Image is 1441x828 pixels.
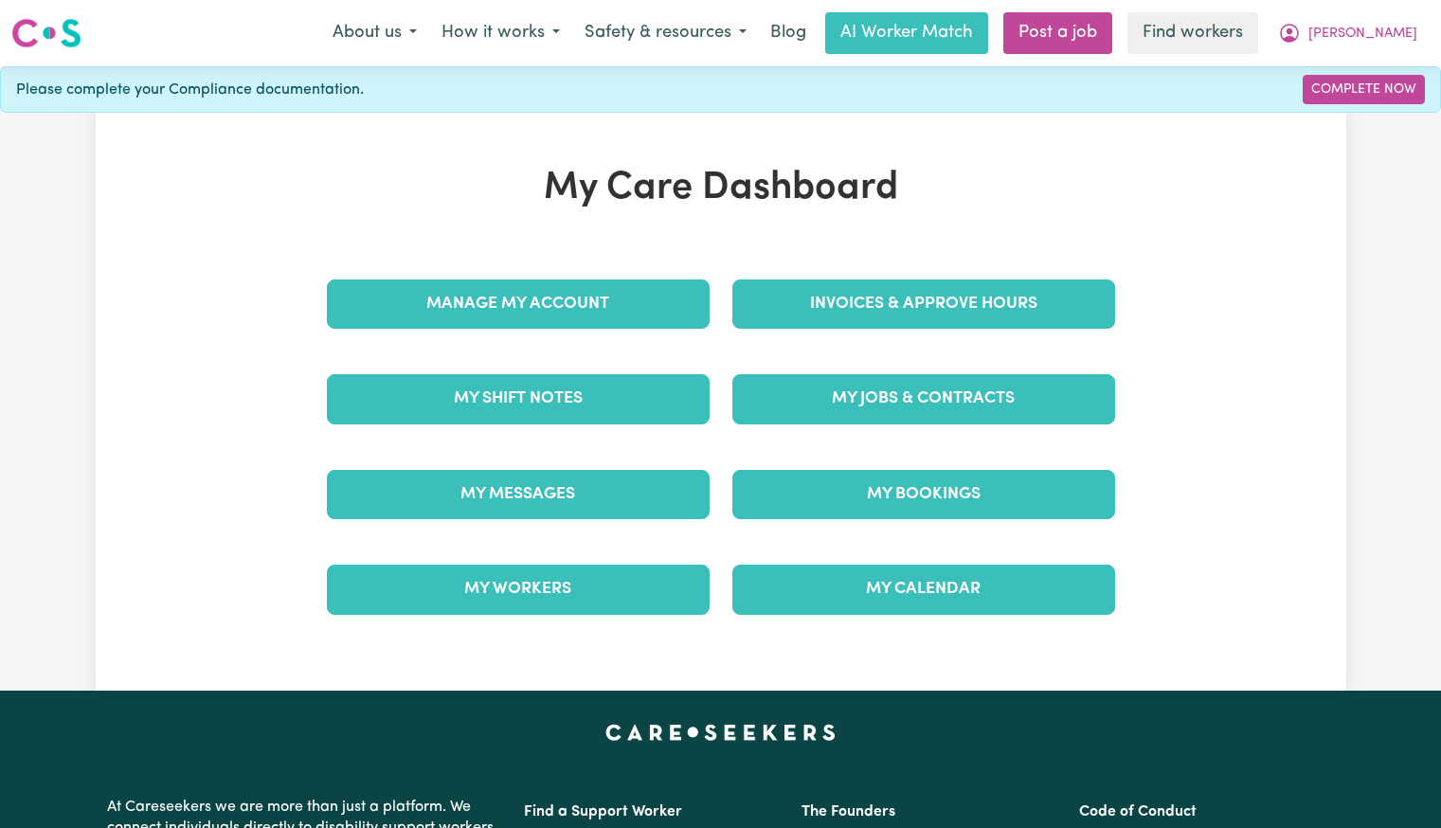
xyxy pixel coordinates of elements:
[524,804,682,819] a: Find a Support Worker
[732,279,1115,329] a: Invoices & Approve Hours
[732,470,1115,519] a: My Bookings
[327,470,710,519] a: My Messages
[16,79,364,101] span: Please complete your Compliance documentation.
[1267,707,1305,745] iframe: Close message
[320,13,429,53] button: About us
[327,565,710,614] a: My Workers
[732,565,1115,614] a: My Calendar
[11,16,81,50] img: Careseekers logo
[732,374,1115,423] a: My Jobs & Contracts
[1127,12,1258,54] a: Find workers
[1308,24,1417,45] span: [PERSON_NAME]
[1365,752,1426,813] iframe: Button to launch messaging window
[759,12,818,54] a: Blog
[605,725,836,740] a: Careseekers home page
[802,804,895,819] a: The Founders
[327,374,710,423] a: My Shift Notes
[1079,804,1197,819] a: Code of Conduct
[11,11,81,55] a: Careseekers logo
[572,13,759,53] button: Safety & resources
[825,12,988,54] a: AI Worker Match
[327,279,710,329] a: Manage My Account
[315,166,1126,211] h1: My Care Dashboard
[1003,12,1112,54] a: Post a job
[429,13,572,53] button: How it works
[1303,75,1425,104] a: Complete Now
[1266,13,1430,53] button: My Account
